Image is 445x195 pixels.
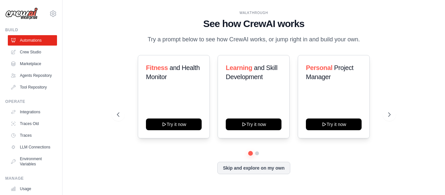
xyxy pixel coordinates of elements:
[226,118,281,130] button: Try it now
[5,7,38,20] img: Logo
[146,118,202,130] button: Try it now
[226,64,277,80] span: and Skill Development
[217,162,290,174] button: Skip and explore on my own
[306,64,353,80] span: Project Manager
[8,142,57,152] a: LLM Connections
[8,35,57,46] a: Automations
[8,130,57,141] a: Traces
[8,154,57,169] a: Environment Variables
[306,118,362,130] button: Try it now
[8,47,57,57] a: Crew Studio
[8,70,57,81] a: Agents Repository
[117,10,391,15] div: WALKTHROUGH
[8,184,57,194] a: Usage
[5,176,57,181] div: Manage
[146,64,168,71] span: Fitness
[8,59,57,69] a: Marketplace
[8,118,57,129] a: Traces Old
[146,64,200,80] span: and Health Monitor
[5,99,57,104] div: Operate
[5,27,57,33] div: Build
[117,18,391,30] h1: See how CrewAI works
[144,35,363,44] p: Try a prompt below to see how CrewAI works, or jump right in and build your own.
[8,82,57,92] a: Tool Repository
[226,64,252,71] span: Learning
[8,107,57,117] a: Integrations
[306,64,332,71] span: Personal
